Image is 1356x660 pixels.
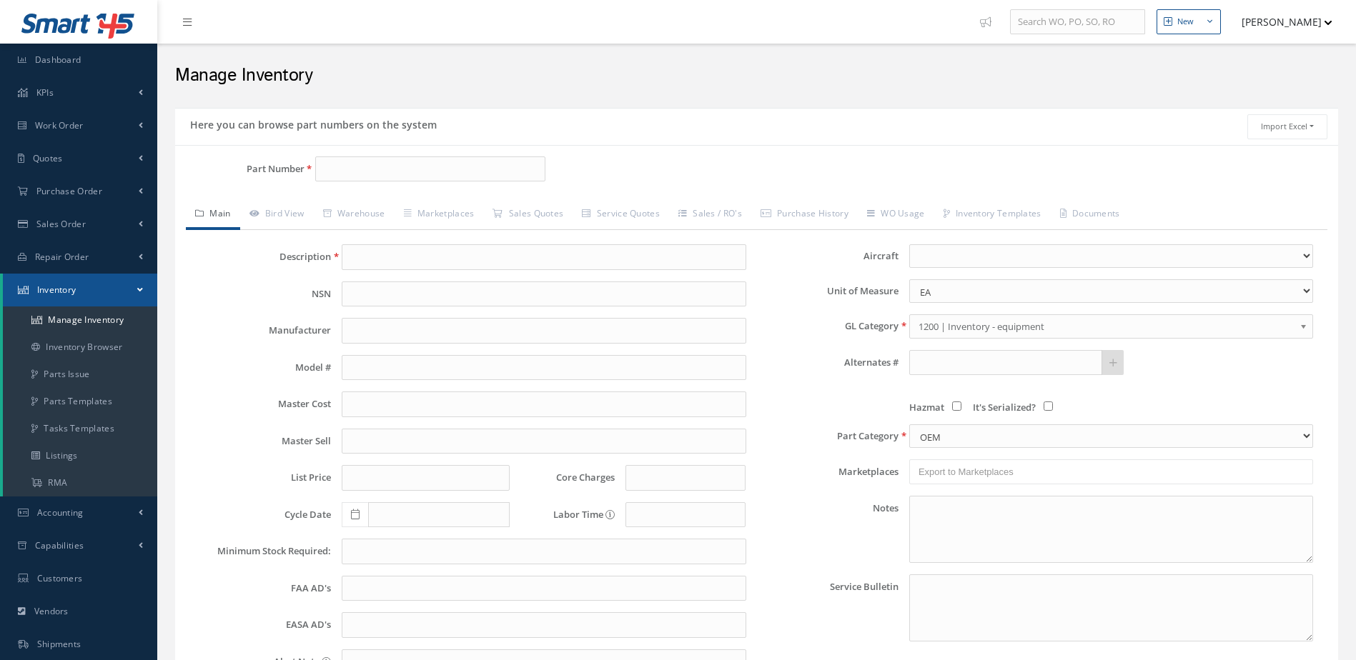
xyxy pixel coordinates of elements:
label: Core Charges [520,472,615,483]
a: RMA [3,469,157,496]
a: Sales / RO's [669,200,751,230]
label: Master Sell [189,436,331,446]
span: Purchase Order [36,185,102,197]
label: Aircraft [757,251,899,261]
a: Warehouse [314,200,395,230]
h5: Here you can browse part numbers on the system [186,114,437,131]
input: Hazmat [952,401,961,411]
span: Work Order [35,119,84,131]
label: Unit of Measure [757,286,899,296]
span: KPIs [36,86,54,99]
input: Search WO, PO, SO, RO [1010,9,1145,35]
label: Service Bulletin [757,574,899,641]
span: Quotes [33,152,63,164]
span: Accounting [37,506,84,519]
label: Master Cost [189,399,331,409]
label: GL Category [757,321,899,331]
label: FAA AD's [189,583,331,594]
label: Alternates # [757,357,899,368]
a: Purchase History [751,200,858,230]
button: Import Excel [1247,114,1327,139]
span: Shipments [37,638,81,650]
a: Manage Inventory [3,306,157,334]
textarea: Notes [909,496,1313,563]
a: Bird View [240,200,314,230]
a: Main [186,200,240,230]
a: Parts Issue [3,361,157,388]
span: Capabilities [35,539,84,551]
a: Service Quotes [573,200,669,230]
a: Parts Templates [3,388,157,415]
label: NSN [189,289,331,299]
span: Dashboard [35,54,81,66]
a: Inventory [3,274,157,306]
a: Listings [3,442,157,469]
label: Marketplaces [757,466,899,477]
a: Inventory Browser [3,334,157,361]
label: Labor Time [520,509,615,520]
span: Sales Order [36,218,86,230]
label: Description [189,251,331,262]
span: Repair Order [35,251,89,263]
label: List Price [189,472,331,483]
a: Inventory Templates [934,200,1051,230]
a: Documents [1051,200,1129,230]
label: Part Number [175,164,305,174]
a: Marketplaces [395,200,484,230]
label: Part Category [757,431,899,441]
a: WO Usage [858,200,934,230]
label: Minimum Stock Required: [189,546,331,556]
h2: Manage Inventory [175,65,1338,86]
input: It's Serialized? [1044,401,1053,411]
label: Cycle Date [189,509,331,520]
span: Vendors [34,605,69,617]
button: New [1157,9,1221,34]
span: It's Serialized? [973,401,1036,414]
span: Inventory [37,284,76,296]
a: Sales Quotes [483,200,573,230]
button: [PERSON_NAME] [1228,8,1332,36]
label: Notes [757,496,899,563]
label: Model # [189,362,331,373]
span: Hazmat [909,401,944,414]
a: Tasks Templates [3,415,157,442]
span: 1200 | Inventory - equipment [919,318,1295,335]
span: Customers [37,572,83,584]
label: EASA AD's [189,619,331,630]
div: New [1177,16,1194,28]
label: Manufacturer [189,325,331,336]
